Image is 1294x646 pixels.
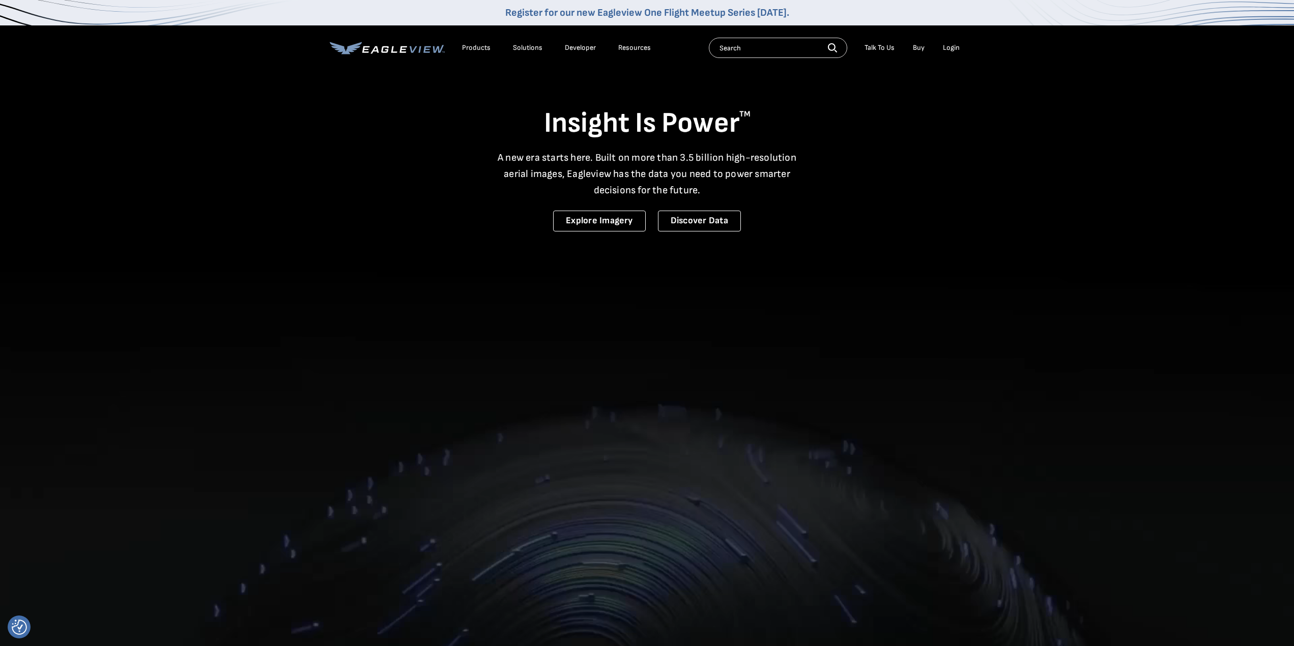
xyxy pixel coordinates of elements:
[865,43,895,52] div: Talk To Us
[943,43,960,52] div: Login
[658,211,741,231] a: Discover Data
[330,106,965,141] h1: Insight Is Power
[12,620,27,635] button: Consent Preferences
[739,109,751,119] sup: TM
[462,43,491,52] div: Products
[618,43,651,52] div: Resources
[12,620,27,635] img: Revisit consent button
[553,211,646,231] a: Explore Imagery
[513,43,542,52] div: Solutions
[492,150,803,198] p: A new era starts here. Built on more than 3.5 billion high-resolution aerial images, Eagleview ha...
[913,43,925,52] a: Buy
[505,7,789,19] a: Register for our new Eagleview One Flight Meetup Series [DATE].
[709,38,847,58] input: Search
[565,43,596,52] a: Developer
